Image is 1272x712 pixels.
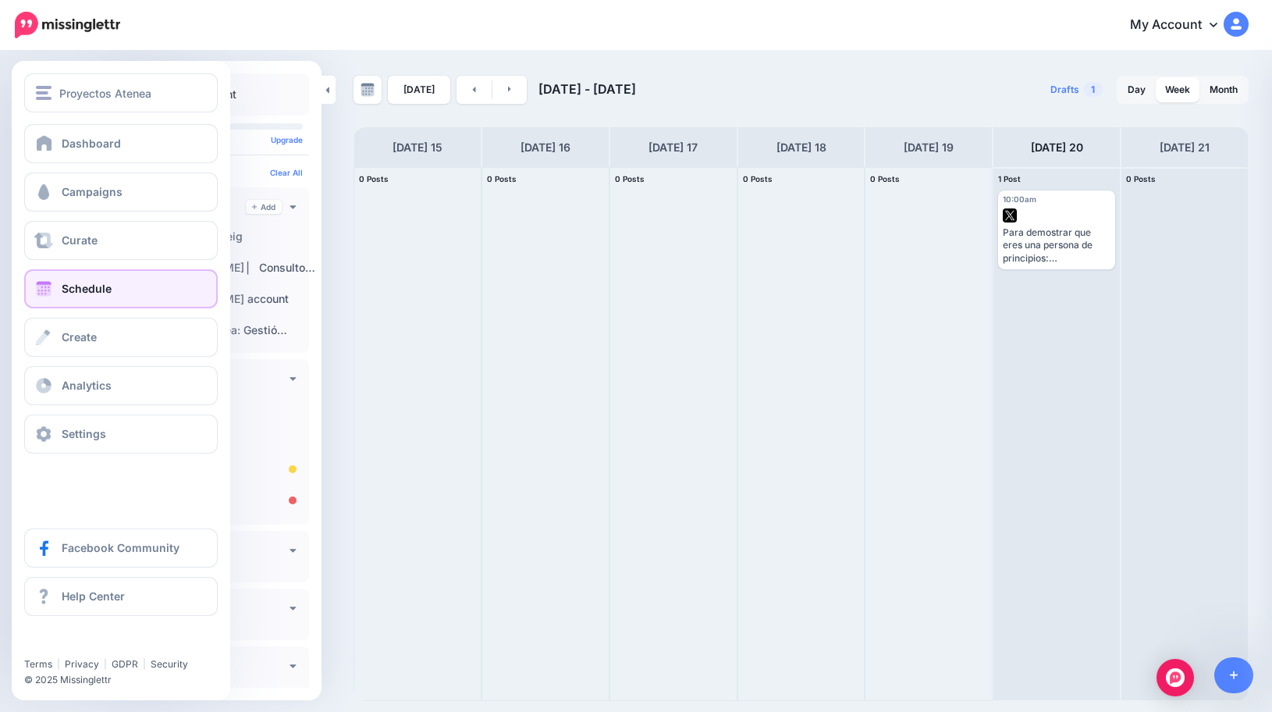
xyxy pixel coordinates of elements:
h4: [DATE] 20 [1031,138,1083,157]
span: 0 Posts [743,174,773,183]
a: Dashboard [24,124,218,163]
span: Analytics [62,379,112,392]
span: Curate [62,233,98,247]
span: 0 Posts [1126,174,1156,183]
a: GDPR [112,658,138,670]
span: Create [62,330,97,344]
a: Settings [24,415,218,454]
a: Add [246,200,282,214]
a: Create [24,318,218,357]
span: 10:00am [1003,194,1036,204]
img: menu.png [36,86,52,100]
span: [DATE] - [DATE] [538,81,636,97]
a: Analytics [24,366,218,405]
span: 1 Post [998,174,1021,183]
span: Facebook Community [62,541,179,554]
span: 0 Posts [615,174,645,183]
h4: [DATE] 21 [1160,138,1210,157]
a: Drafts1 [1041,76,1112,104]
span: | [104,658,107,670]
h4: [DATE] 16 [521,138,570,157]
a: Upgrade [271,135,303,144]
span: Schedule [62,282,112,295]
span: Help Center [62,589,125,603]
a: Day [1118,77,1155,102]
span: 0 Posts [487,174,517,183]
img: Missinglettr [15,12,120,38]
a: Facebook Community [24,529,218,568]
button: Proyectos Atenea [24,73,218,112]
span: Proyectos Atenea [59,84,151,102]
span: | [143,658,146,670]
span: 1 [1083,82,1103,97]
a: Curate [24,221,218,260]
span: 0 Posts [870,174,900,183]
h4: [DATE] 18 [776,138,826,157]
a: Clear All [270,168,303,177]
a: Campaigns [24,173,218,212]
a: Privacy [65,658,99,670]
span: Settings [62,427,106,440]
span: Dashboard [62,137,121,150]
span: Campaigns [62,185,123,198]
h4: [DATE] 15 [393,138,442,157]
a: Week [1156,77,1199,102]
div: Open Intercom Messenger [1157,659,1194,696]
a: Security [151,658,188,670]
span: Drafts [1050,85,1079,94]
span: 0 Posts [359,174,389,183]
a: Schedule [24,269,218,308]
a: Terms [24,658,52,670]
iframe: Twitter Follow Button [24,635,155,651]
a: [DATE] [388,76,450,104]
h4: [DATE] 19 [904,138,954,157]
img: twitter-square.png [1003,208,1017,222]
a: Help Center [24,577,218,616]
h4: [DATE] 17 [648,138,698,157]
span: | [57,658,60,670]
img: calendar-grey-darker.png [361,83,375,97]
li: © 2025 Missinglettr [24,672,239,688]
a: My Account [1114,6,1249,44]
a: Month [1200,77,1247,102]
div: Para demostrar que eres una persona de principios: - No es necesario que digas nada. - Tus [MEDIC... [1003,226,1110,265]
